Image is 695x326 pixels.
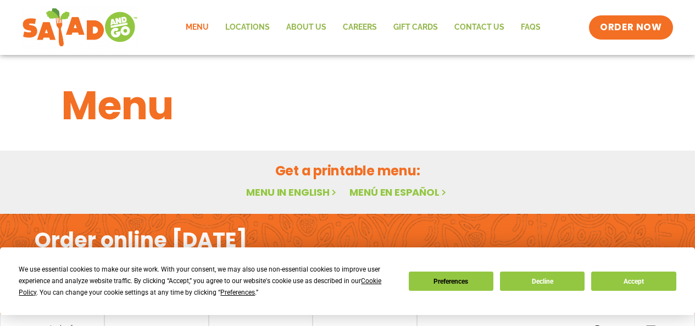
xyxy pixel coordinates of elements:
[385,15,446,40] a: GIFT CARDS
[22,5,138,49] img: new-SAG-logo-768×292
[446,15,513,40] a: Contact Us
[62,76,634,135] h1: Menu
[430,246,538,282] img: appstore
[177,15,549,40] nav: Menu
[500,272,585,291] button: Decline
[217,15,278,40] a: Locations
[513,15,549,40] a: FAQs
[278,15,335,40] a: About Us
[349,185,448,199] a: Menú en español
[600,21,661,34] span: ORDER NOW
[589,15,672,40] a: ORDER NOW
[62,161,634,180] h2: Get a printable menu:
[19,264,395,299] div: We use essential cookies to make our site work. With your consent, we may also use non-essential ...
[335,15,385,40] a: Careers
[591,272,676,291] button: Accept
[220,289,255,296] span: Preferences
[177,15,217,40] a: Menu
[409,272,493,291] button: Preferences
[35,226,247,253] h2: Order online [DATE]
[246,185,338,199] a: Menu in English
